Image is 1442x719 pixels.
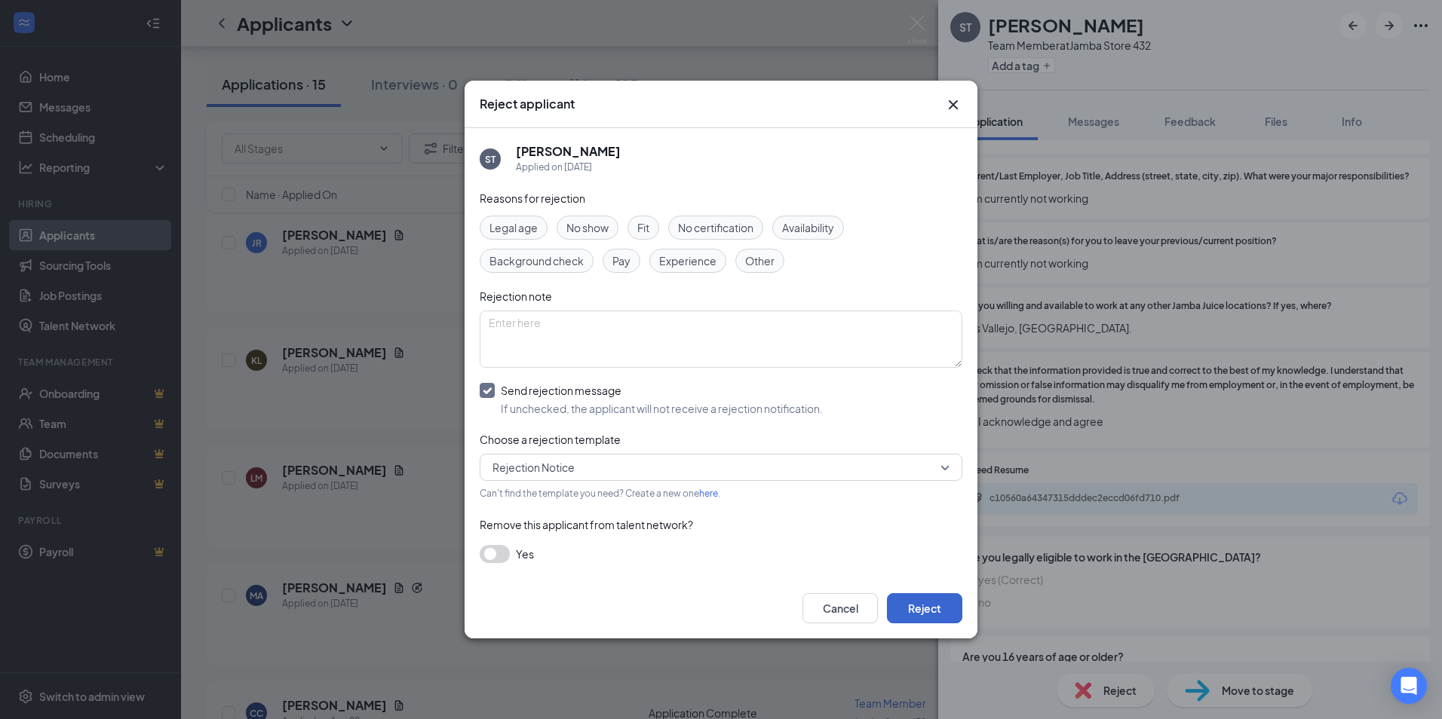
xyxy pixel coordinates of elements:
h3: Reject applicant [480,96,575,112]
span: Pay [612,252,630,269]
div: Applied on [DATE] [516,160,621,175]
h5: [PERSON_NAME] [516,143,621,160]
div: ST [485,153,495,166]
span: Yes [516,545,534,563]
span: No show [566,219,609,236]
span: Experience [659,252,716,269]
span: Choose a rejection template [480,433,621,446]
button: Close [944,96,962,114]
a: here [699,488,718,499]
span: Can't find the template you need? Create a new one . [480,488,720,499]
span: Reasons for rejection [480,191,585,205]
span: Fit [637,219,649,236]
span: Availability [782,219,834,236]
span: Rejection Notice [492,456,575,479]
span: Rejection note [480,289,552,303]
span: Legal age [489,219,538,236]
svg: Cross [944,96,962,114]
span: Other [745,252,775,269]
button: Reject [887,593,962,623]
span: Remove this applicant from talent network? [480,518,693,531]
div: Open Intercom Messenger [1391,668,1427,704]
span: No certification [678,219,753,236]
span: Background check [489,252,584,269]
button: Cancel [802,593,878,623]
